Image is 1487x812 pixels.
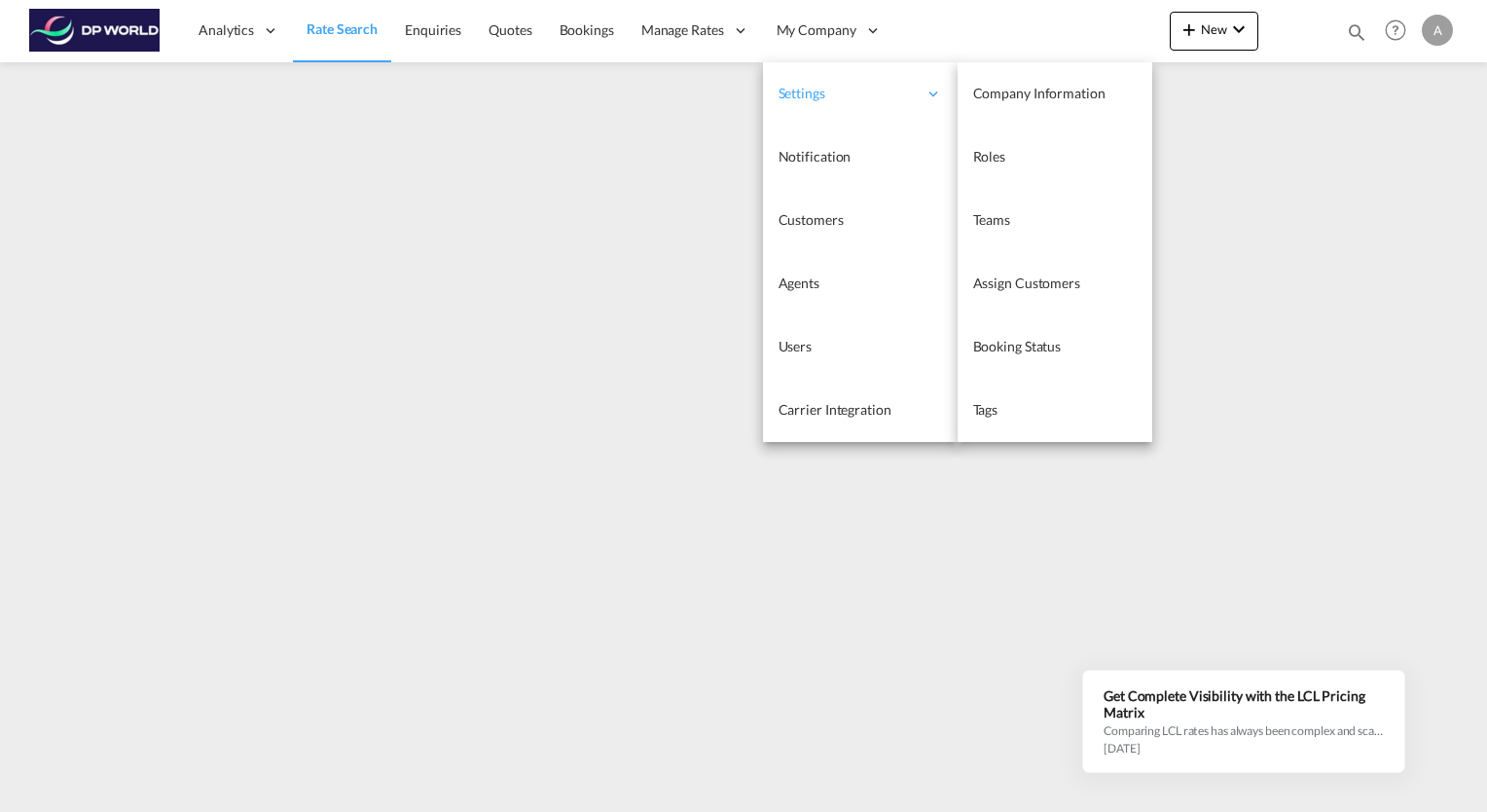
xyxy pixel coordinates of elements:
[763,379,958,442] a: Carrier Integration
[763,315,958,379] a: Users
[973,338,1062,354] span: Booking Status
[1346,21,1367,43] md-icon: icon-magnify
[973,85,1106,101] span: Company Information
[1422,15,1453,46] div: A
[958,315,1152,379] a: Booking Status
[1170,12,1258,51] button: icon-plus 400-fgNewicon-chevron-down
[958,379,1152,442] a: Tags
[763,189,958,252] a: Customers
[763,252,958,315] a: Agents
[489,21,531,38] span: Quotes
[973,401,998,418] span: Tags
[973,211,1011,228] span: Teams
[779,211,844,228] span: Customers
[29,9,161,53] img: c08ca190194411f088ed0f3ba295208c.png
[763,126,958,189] a: Notification
[958,126,1152,189] a: Roles
[973,148,1006,165] span: Roles
[779,84,917,103] span: Settings
[1227,18,1251,41] md-icon: icon-chevron-down
[405,21,461,38] span: Enquiries
[763,62,958,126] div: Settings
[958,252,1152,315] a: Assign Customers
[779,275,819,291] span: Agents
[307,20,378,37] span: Rate Search
[1379,14,1412,47] span: Help
[1178,21,1251,37] span: New
[958,189,1152,252] a: Teams
[641,20,724,40] span: Manage Rates
[1346,21,1367,51] div: icon-magnify
[958,62,1152,126] a: Company Information
[1379,14,1422,49] div: Help
[777,20,856,40] span: My Company
[779,401,891,418] span: Carrier Integration
[779,338,813,354] span: Users
[199,20,254,40] span: Analytics
[973,275,1080,291] span: Assign Customers
[779,148,852,165] span: Notification
[1178,18,1201,41] md-icon: icon-plus 400-fg
[560,21,614,38] span: Bookings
